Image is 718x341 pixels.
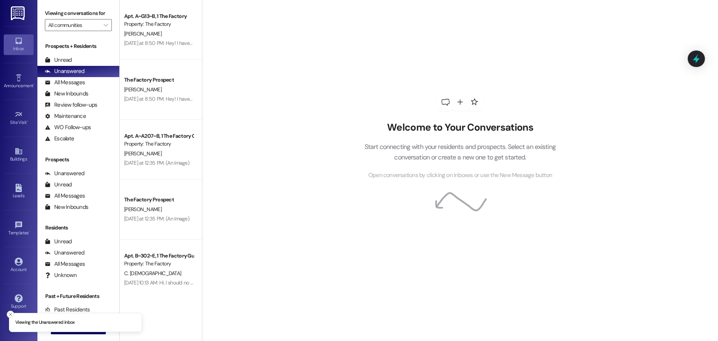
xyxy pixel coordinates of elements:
div: Past + Future Residents [37,292,119,300]
span: • [27,119,28,124]
div: Unknown [45,271,77,279]
p: Viewing the Unanswered inbox [15,319,75,326]
img: ResiDesk Logo [11,6,26,20]
div: Prospects + Residents [37,42,119,50]
div: [DATE] 10:13 AM: Hi. I should no longer be a guarantor on [PERSON_NAME] contract [124,279,302,286]
span: [PERSON_NAME] [124,206,162,213]
div: New Inbounds [45,90,88,98]
a: Buildings [4,145,34,165]
span: • [33,82,34,87]
h2: Welcome to Your Conversations [353,122,567,134]
div: Apt. A~G13~B, 1 The Factory [124,12,193,20]
div: Unanswered [45,249,85,257]
div: [DATE] at 8:50 PM: Hey! I have a question, according to the email sent out [DATE], move out inspe... [124,40,636,46]
div: All Messages [45,79,85,86]
a: Leads [4,182,34,202]
div: All Messages [45,260,85,268]
div: WO Follow-ups [45,124,91,131]
div: Escalate [45,135,74,143]
div: The Factory Prospect [124,76,193,84]
div: [DATE] at 12:35 PM: (An Image) [124,159,189,166]
div: Property: The Factory [124,20,193,28]
span: Open conversations by clicking on inboxes or use the New Message button [368,171,552,180]
div: Property: The Factory [124,260,193,268]
div: Review follow-ups [45,101,97,109]
div: Maintenance [45,112,86,120]
div: Unread [45,181,72,189]
i:  [104,22,108,28]
button: Close toast [7,311,14,318]
a: Support [4,292,34,312]
div: Apt. B~302~E, 1 The Factory Guarantors [124,252,193,260]
a: Site Visit • [4,108,34,128]
div: The Factory Prospect [124,196,193,204]
input: All communities [48,19,100,31]
div: New Inbounds [45,203,88,211]
span: [PERSON_NAME] [124,30,162,37]
div: Prospects [37,156,119,164]
a: Templates • [4,219,34,239]
div: Unread [45,238,72,246]
span: • [29,229,30,234]
label: Viewing conversations for [45,7,112,19]
div: Unread [45,56,72,64]
a: Account [4,255,34,275]
div: Past Residents [45,306,90,314]
div: Property: The Factory [124,140,193,148]
div: Unanswered [45,170,85,177]
span: [PERSON_NAME] [124,150,162,157]
div: Apt. A~A207~B, 1 The Factory Guarantors [124,132,193,140]
div: [DATE] at 12:35 PM: (An Image) [124,215,189,222]
div: Residents [37,224,119,232]
div: [DATE] at 8:50 PM: Hey! I have a question, according to the email sent out [DATE], move out inspe... [124,95,636,102]
a: Inbox [4,34,34,55]
div: Unanswered [45,67,85,75]
span: [PERSON_NAME] [124,86,162,93]
div: All Messages [45,192,85,200]
span: C. [DEMOGRAPHIC_DATA] [124,270,181,277]
p: Start connecting with your residents and prospects. Select an existing conversation or create a n... [353,141,567,163]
